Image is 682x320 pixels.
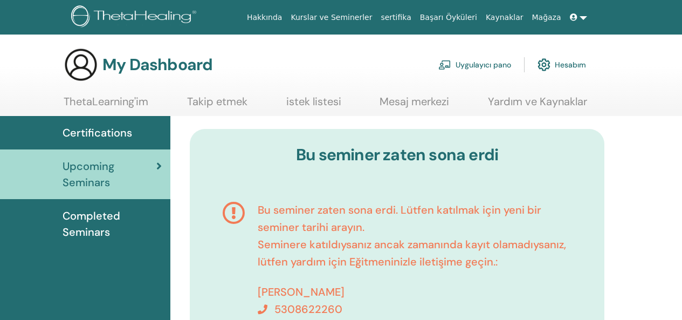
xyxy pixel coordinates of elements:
a: Hakkında [243,8,287,28]
span: Upcoming Seminars [63,158,156,190]
a: Uygulayıcı pano [438,53,511,77]
a: Hesabım [538,53,586,77]
a: Mesaj merkezi [380,95,449,116]
a: istek listesi [286,95,341,116]
p: [PERSON_NAME] [258,283,572,301]
h3: My Dashboard [102,55,212,74]
p: Seminere katıldıysanız ancak zamanında kayıt olamadıysanız, lütfen yardım için Eğitmeninizle ilet... [258,236,572,270]
img: cog.svg [538,56,550,74]
img: logo.png [71,5,200,30]
a: Kaynaklar [481,8,528,28]
a: ThetaLearning'im [64,95,148,116]
span: Completed Seminars [63,208,162,240]
a: Mağaza [527,8,565,28]
span: Certifications [63,125,132,141]
a: Takip etmek [187,95,247,116]
p: Bu seminer zaten sona erdi. Lütfen katılmak için yeni bir seminer tarihi arayın. [258,201,572,236]
a: Başarı Öyküleri [416,8,481,28]
h3: Bu seminer zaten sona erdi [206,145,588,165]
span: 5308622260 [274,302,342,316]
a: sertifika [376,8,415,28]
a: Kurslar ve Seminerler [286,8,376,28]
img: generic-user-icon.jpg [64,47,98,82]
img: chalkboard-teacher.svg [438,60,451,70]
a: Yardım ve Kaynaklar [488,95,587,116]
